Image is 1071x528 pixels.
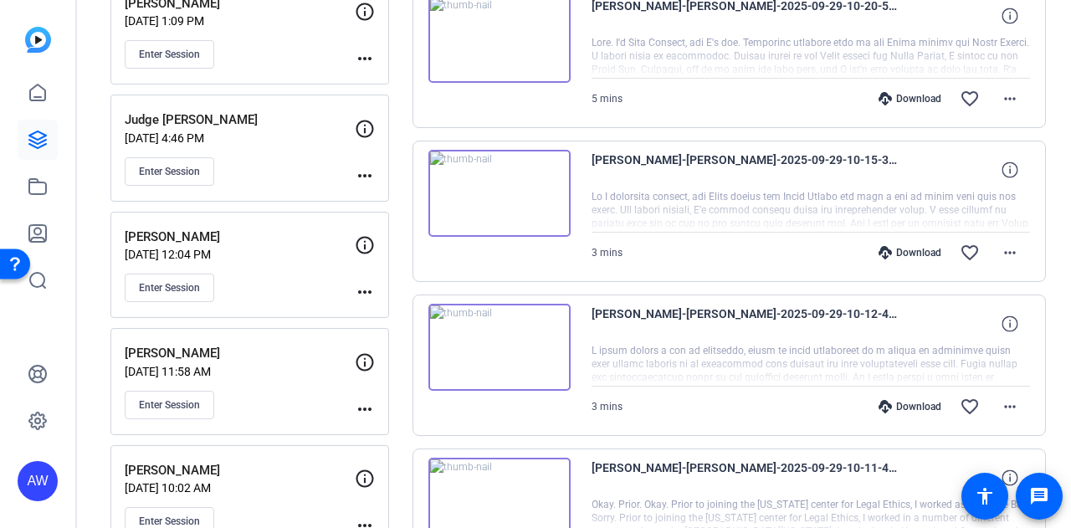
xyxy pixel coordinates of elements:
mat-icon: more_horiz [1000,89,1020,109]
button: Enter Session [125,274,214,302]
div: AW [18,461,58,501]
div: Download [870,400,950,413]
img: blue-gradient.svg [25,27,51,53]
mat-icon: more_horiz [355,166,375,186]
mat-icon: favorite_border [960,243,980,263]
p: [PERSON_NAME] [125,461,355,480]
p: Judge [PERSON_NAME] [125,110,355,130]
p: [DATE] 10:02 AM [125,481,355,495]
span: [PERSON_NAME]-[PERSON_NAME]-2025-09-29-10-11-43-598-0 [592,458,901,498]
span: 3 mins [592,247,623,259]
span: 5 mins [592,93,623,105]
span: Enter Session [139,165,200,178]
button: Enter Session [125,40,214,69]
p: [DATE] 11:58 AM [125,365,355,378]
p: [PERSON_NAME] [125,344,355,363]
span: Enter Session [139,398,200,412]
mat-icon: more_horiz [1000,397,1020,417]
p: [DATE] 1:09 PM [125,14,355,28]
mat-icon: favorite_border [960,89,980,109]
div: Download [870,246,950,259]
span: [PERSON_NAME]-[PERSON_NAME]-2025-09-29-10-15-37-798-0 [592,150,901,190]
mat-icon: more_horiz [355,399,375,419]
mat-icon: message [1029,486,1049,506]
img: thumb-nail [428,304,571,391]
button: Enter Session [125,391,214,419]
span: Enter Session [139,48,200,61]
mat-icon: favorite_border [960,397,980,417]
p: [DATE] 4:46 PM [125,131,355,145]
mat-icon: more_horiz [355,282,375,302]
p: [DATE] 12:04 PM [125,248,355,261]
img: thumb-nail [428,150,571,237]
mat-icon: more_horiz [1000,243,1020,263]
p: [PERSON_NAME] [125,228,355,247]
span: [PERSON_NAME]-[PERSON_NAME]-2025-09-29-10-12-42-452-0 [592,304,901,344]
div: Download [870,92,950,105]
span: 3 mins [592,401,623,413]
span: Enter Session [139,515,200,528]
mat-icon: accessibility [975,486,995,506]
span: Enter Session [139,281,200,295]
button: Enter Session [125,157,214,186]
mat-icon: more_horiz [355,49,375,69]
